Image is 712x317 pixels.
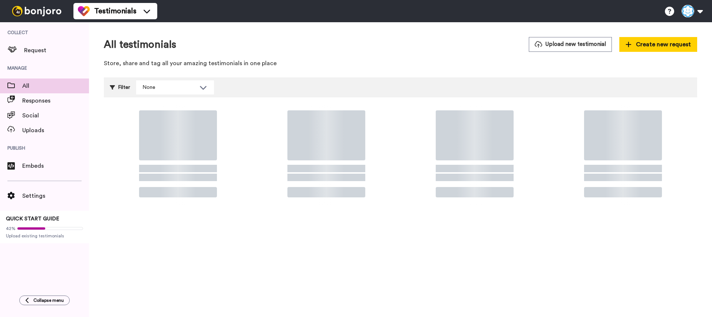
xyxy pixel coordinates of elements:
span: All [22,81,89,90]
img: tm-color.svg [78,5,90,17]
span: Upload existing testimonials [6,233,83,239]
div: None [142,84,196,91]
span: Testimonials [94,6,136,16]
span: Create new request [626,40,691,49]
h1: All testimonials [104,39,176,50]
span: Uploads [22,126,89,135]
button: Create new request [619,37,697,52]
span: QUICK START GUIDE [6,216,59,221]
div: Filter [110,80,130,94]
button: Collapse menu [19,296,70,305]
span: Social [22,111,89,120]
img: bj-logo-header-white.svg [9,6,65,16]
span: Embeds [22,161,89,170]
span: 42% [6,226,16,231]
span: Settings [22,191,89,200]
span: Request [24,46,89,55]
button: Upload new testimonial [529,37,612,51]
p: Store, share and tag all your amazing testimonials in one place [104,59,697,68]
span: Responses [22,96,89,105]
span: Collapse menu [33,297,64,303]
